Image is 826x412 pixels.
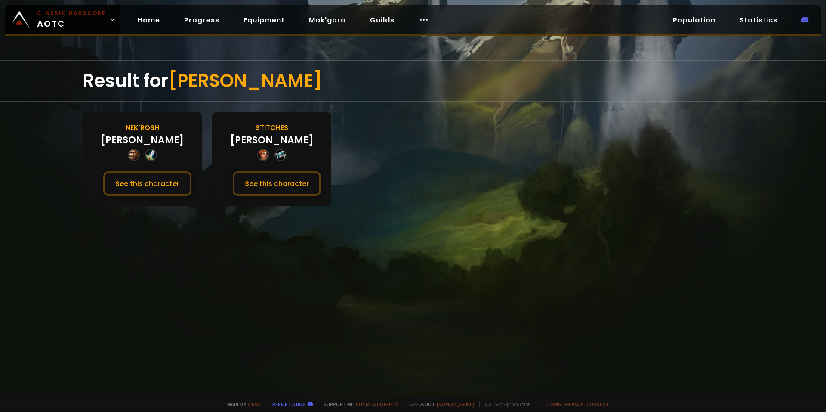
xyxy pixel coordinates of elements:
div: Stitches [256,122,288,133]
a: Population [666,11,722,29]
a: Mak'gora [302,11,353,29]
a: Equipment [237,11,292,29]
div: [PERSON_NAME] [101,133,184,147]
button: See this character [233,171,321,196]
a: Report a bug [272,401,306,407]
a: Terms [545,401,561,407]
span: AOTC [37,9,106,30]
a: Buy me a coffee [356,401,398,407]
span: Support me, [318,401,398,407]
span: Made by [222,401,261,407]
a: Privacy [564,401,583,407]
small: Classic Hardcore [37,9,106,17]
a: Guilds [363,11,401,29]
a: Statistics [733,11,784,29]
span: Checkout [404,401,474,407]
a: [DOMAIN_NAME] [437,401,474,407]
a: Classic HardcoreAOTC [5,5,120,34]
div: [PERSON_NAME] [230,133,313,147]
a: Consent [586,401,609,407]
div: Result for [83,61,743,101]
button: See this character [103,171,191,196]
a: Progress [177,11,226,29]
a: a fan [248,401,261,407]
span: v. d752d5 - production [479,401,531,407]
div: Nek'Rosh [126,122,159,133]
a: Home [131,11,167,29]
span: [PERSON_NAME] [168,68,323,93]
